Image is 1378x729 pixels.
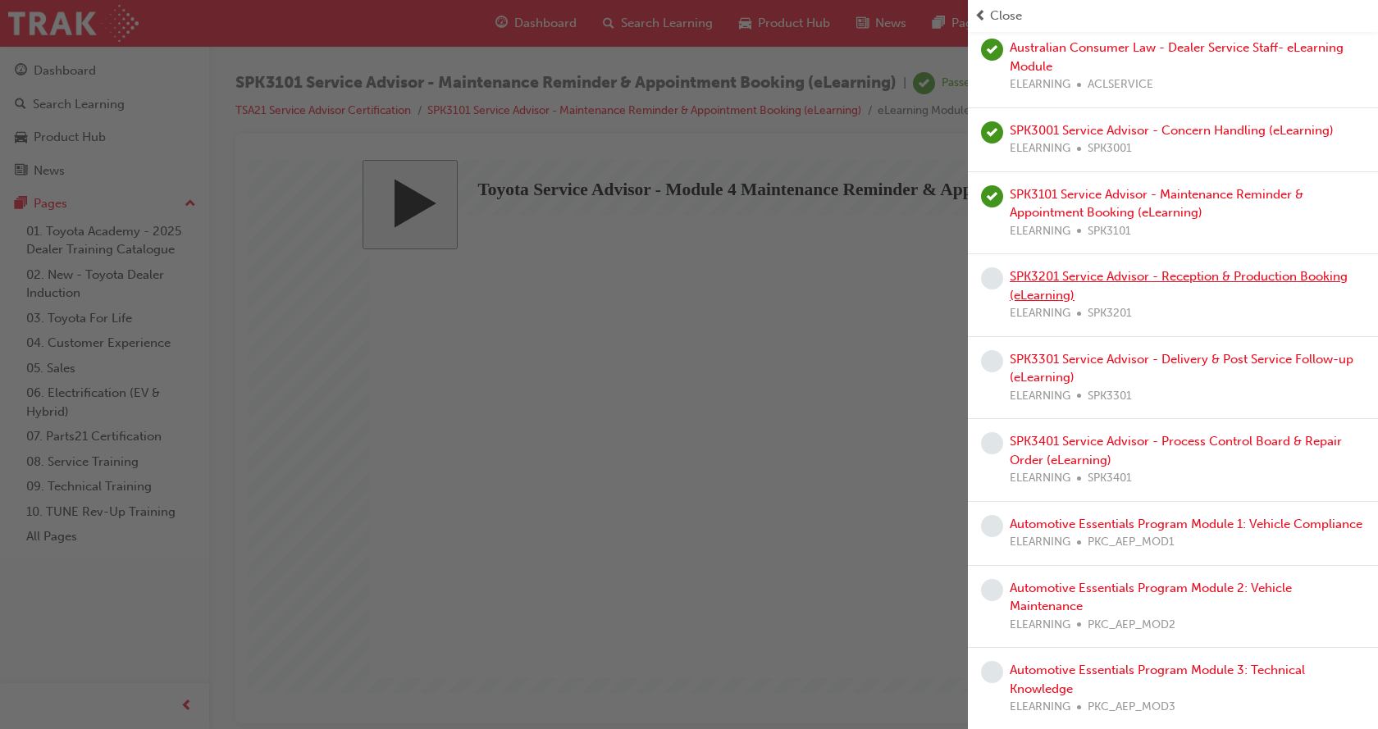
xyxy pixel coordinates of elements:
[1010,187,1303,221] a: SPK3101 Service Advisor - Maintenance Reminder & Appointment Booking (eLearning)
[1010,269,1348,303] a: SPK3201 Service Advisor - Reception & Production Booking (eLearning)
[1010,517,1362,531] a: Automotive Essentials Program Module 1: Vehicle Compliance
[974,7,1371,25] button: prev-iconClose
[981,185,1003,207] span: learningRecordVerb_PASS-icon
[1010,304,1070,323] span: ELEARNING
[1010,222,1070,241] span: ELEARNING
[1088,387,1132,406] span: SPK3301
[1010,352,1353,385] a: SPK3301 Service Advisor - Delivery & Post Service Follow-up (eLearning)
[981,121,1003,144] span: learningRecordVerb_PASS-icon
[1088,222,1131,241] span: SPK3101
[981,579,1003,601] span: learningRecordVerb_NONE-icon
[981,432,1003,454] span: learningRecordVerb_NONE-icon
[1010,123,1334,138] a: SPK3001 Service Advisor - Concern Handling (eLearning)
[1010,434,1342,467] a: SPK3401 Service Advisor - Process Control Board & Repair Order (eLearning)
[974,7,987,25] span: prev-icon
[1088,698,1175,717] span: PKC_AEP_MOD3
[981,661,1003,683] span: learningRecordVerb_NONE-icon
[1010,75,1070,94] span: ELEARNING
[1088,75,1153,94] span: ACLSERVICE
[1088,533,1175,552] span: PKC_AEP_MOD1
[1088,469,1132,488] span: SPK3401
[1010,469,1070,488] span: ELEARNING
[1010,698,1070,717] span: ELEARNING
[981,515,1003,537] span: learningRecordVerb_NONE-icon
[981,267,1003,289] span: learningRecordVerb_NONE-icon
[981,350,1003,372] span: learningRecordVerb_NONE-icon
[1010,387,1070,406] span: ELEARNING
[1010,616,1070,635] span: ELEARNING
[1010,581,1292,614] a: Automotive Essentials Program Module 2: Vehicle Maintenance
[1088,616,1175,635] span: PKC_AEP_MOD2
[1010,533,1070,552] span: ELEARNING
[990,7,1022,25] span: Close
[1088,304,1132,323] span: SPK3201
[1010,663,1305,696] a: Automotive Essentials Program Module 3: Technical Knowledge
[981,39,1003,61] span: learningRecordVerb_PASS-icon
[1010,139,1070,158] span: ELEARNING
[1010,40,1344,74] a: Australian Consumer Law - Dealer Service Staff- eLearning Module
[1088,139,1132,158] span: SPK3001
